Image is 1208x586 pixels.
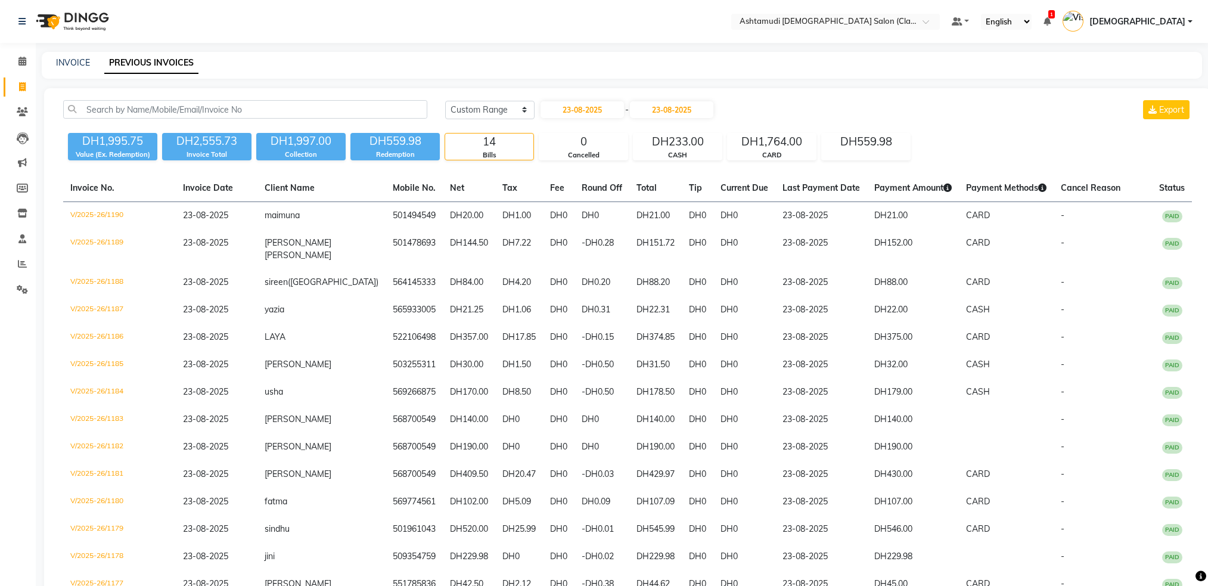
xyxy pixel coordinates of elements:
[966,304,990,315] span: CASH
[867,461,959,488] td: DH430.00
[495,269,543,296] td: DH4.20
[543,202,575,230] td: DH0
[1162,469,1182,481] span: PAID
[1162,238,1182,250] span: PAID
[1162,497,1182,509] span: PAID
[265,441,331,452] span: [PERSON_NAME]
[495,324,543,351] td: DH17.85
[629,351,682,379] td: DH31.50
[63,296,176,324] td: V/2025-26/1187
[495,433,543,461] td: DH0
[183,469,228,479] span: 23-08-2025
[713,543,775,571] td: DH0
[543,543,575,571] td: DH0
[629,379,682,406] td: DH178.50
[386,351,443,379] td: 503255311
[575,379,629,406] td: -DH0.50
[775,488,867,516] td: 23-08-2025
[721,182,768,193] span: Current Due
[265,277,378,287] span: sireen([GEOGRAPHIC_DATA])
[445,134,533,150] div: 14
[63,488,176,516] td: V/2025-26/1180
[966,496,990,507] span: CARD
[63,516,176,543] td: V/2025-26/1179
[541,101,624,118] input: Start Date
[575,516,629,543] td: -DH0.01
[1061,523,1064,534] span: -
[502,182,517,193] span: Tax
[63,269,176,296] td: V/2025-26/1188
[495,351,543,379] td: DH1.50
[543,351,575,379] td: DH0
[256,133,346,150] div: DH1,997.00
[682,461,713,488] td: DH0
[183,304,228,315] span: 23-08-2025
[386,543,443,571] td: 509354759
[1143,100,1190,119] button: Export
[256,150,346,160] div: Collection
[386,230,443,269] td: 501478693
[629,461,682,488] td: DH429.97
[575,230,629,269] td: -DH0.28
[104,52,198,74] a: PREVIOUS INVOICES
[867,406,959,433] td: DH140.00
[1061,469,1064,479] span: -
[713,296,775,324] td: DH0
[386,461,443,488] td: 568700549
[443,202,495,230] td: DH20.00
[713,461,775,488] td: DH0
[775,230,867,269] td: 23-08-2025
[775,433,867,461] td: 23-08-2025
[575,406,629,433] td: DH0
[443,516,495,543] td: DH520.00
[265,551,275,562] span: jini
[386,516,443,543] td: 501961043
[495,516,543,543] td: DH25.99
[575,351,629,379] td: -DH0.50
[183,523,228,534] span: 23-08-2025
[1089,15,1185,28] span: [DEMOGRAPHIC_DATA]
[543,379,575,406] td: DH0
[775,324,867,351] td: 23-08-2025
[575,433,629,461] td: DH0
[1063,11,1083,32] img: Vishnu
[1159,104,1184,115] span: Export
[162,150,251,160] div: Invoice Total
[386,488,443,516] td: 569774561
[633,134,722,150] div: DH233.00
[775,461,867,488] td: 23-08-2025
[543,324,575,351] td: DH0
[775,202,867,230] td: 23-08-2025
[713,433,775,461] td: DH0
[386,296,443,324] td: 565933005
[867,230,959,269] td: DH152.00
[1162,551,1182,563] span: PAID
[495,461,543,488] td: DH20.47
[713,406,775,433] td: DH0
[728,134,816,150] div: DH1,764.00
[539,150,628,160] div: Cancelled
[63,202,176,230] td: V/2025-26/1190
[1061,237,1064,248] span: -
[629,516,682,543] td: DH545.99
[1162,414,1182,426] span: PAID
[630,101,713,118] input: End Date
[265,304,284,315] span: yazia
[682,269,713,296] td: DH0
[443,461,495,488] td: DH409.50
[867,379,959,406] td: DH179.00
[636,182,657,193] span: Total
[443,406,495,433] td: DH140.00
[713,351,775,379] td: DH0
[443,230,495,269] td: DH144.50
[867,543,959,571] td: DH229.98
[1061,304,1064,315] span: -
[443,296,495,324] td: DH21.25
[543,269,575,296] td: DH0
[1162,332,1182,344] span: PAID
[265,414,331,424] span: [PERSON_NAME]
[966,469,990,479] span: CARD
[1162,442,1182,454] span: PAID
[183,414,228,424] span: 23-08-2025
[63,461,176,488] td: V/2025-26/1181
